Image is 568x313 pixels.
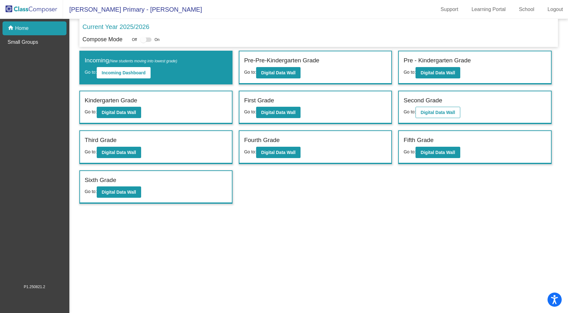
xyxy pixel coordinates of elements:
button: Digital Data Wall [97,186,141,198]
label: Third Grade [85,136,117,145]
label: First Grade [244,96,274,105]
span: Go to: [85,149,97,154]
p: Home [15,25,29,32]
b: Digital Data Wall [421,150,455,155]
button: Digital Data Wall [256,147,301,158]
b: Digital Data Wall [421,110,455,115]
label: Pre-Pre-Kindergarten Grade [244,56,319,65]
span: Go to: [404,109,416,114]
a: Logout [542,4,568,14]
span: Off [132,37,137,43]
p: Current Year 2025/2026 [83,22,149,31]
span: (New students moving into lowest grade) [109,59,177,63]
b: Digital Data Wall [261,150,295,155]
b: Digital Data Wall [102,110,136,115]
label: Pre - Kindergarten Grade [404,56,471,65]
mat-icon: home [8,25,15,32]
span: Go to: [244,149,256,154]
b: Digital Data Wall [261,70,295,75]
button: Digital Data Wall [97,107,141,118]
span: Go to: [244,109,256,114]
span: Go to: [85,70,97,75]
button: Digital Data Wall [256,107,301,118]
span: [PERSON_NAME] Primary - [PERSON_NAME] [63,4,202,14]
span: Go to: [85,189,97,194]
button: Digital Data Wall [97,147,141,158]
button: Digital Data Wall [256,67,301,78]
span: Go to: [244,70,256,75]
b: Digital Data Wall [261,110,295,115]
span: Go to: [85,109,97,114]
b: Digital Data Wall [102,190,136,195]
b: Incoming Dashboard [102,70,146,75]
label: Sixth Grade [85,176,116,185]
button: Digital Data Wall [416,107,460,118]
button: Digital Data Wall [416,67,460,78]
span: On [155,37,160,43]
button: Incoming Dashboard [97,67,151,78]
label: Incoming [85,56,177,65]
a: Learning Portal [467,4,511,14]
b: Digital Data Wall [421,70,455,75]
a: School [514,4,539,14]
label: Second Grade [404,96,442,105]
label: Fifth Grade [404,136,433,145]
p: Compose Mode [83,35,123,44]
span: Go to: [404,149,416,154]
label: Fourth Grade [244,136,280,145]
a: Support [436,4,463,14]
span: Go to: [404,70,416,75]
p: Small Groups [8,38,38,46]
b: Digital Data Wall [102,150,136,155]
button: Digital Data Wall [416,147,460,158]
label: Kindergarten Grade [85,96,137,105]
